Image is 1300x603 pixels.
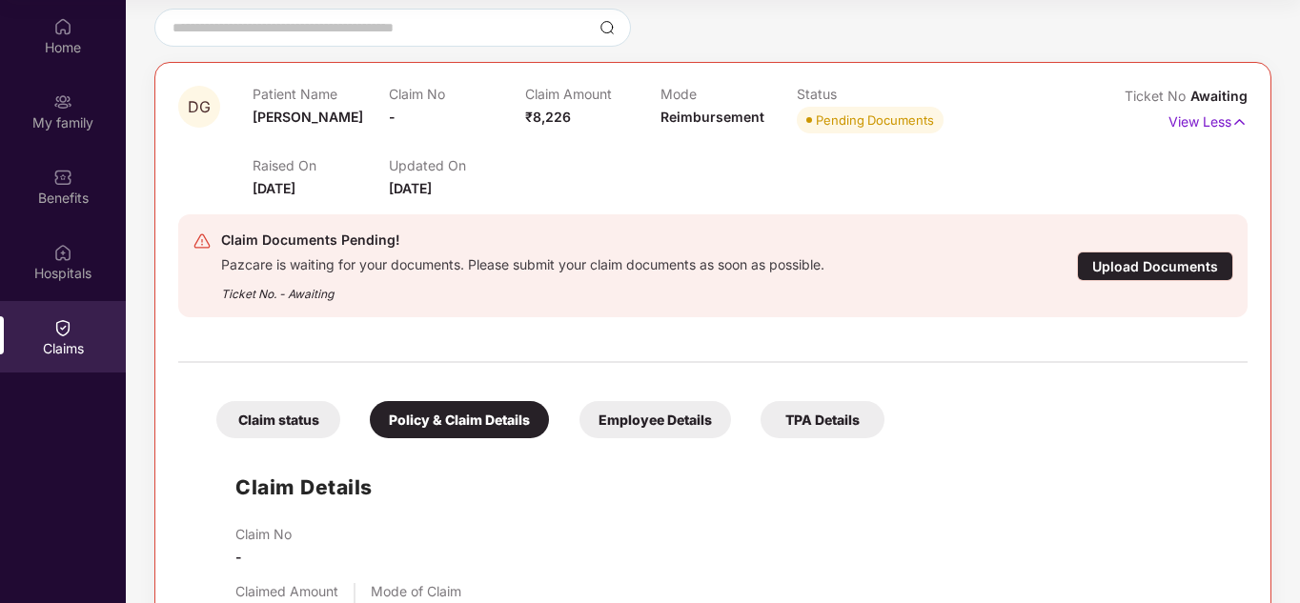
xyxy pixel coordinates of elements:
img: svg+xml;base64,PHN2ZyBpZD0iQ2xhaW0iIHhtbG5zPSJodHRwOi8vd3d3LnczLm9yZy8yMDAwL3N2ZyIgd2lkdGg9IjIwIi... [53,318,72,337]
span: [DATE] [389,180,432,196]
p: Updated On [389,157,525,173]
div: Claim Documents Pending! [221,229,824,251]
span: [PERSON_NAME] [253,109,363,125]
p: Status [797,86,933,102]
img: svg+xml;base64,PHN2ZyB3aWR0aD0iMjAiIGhlaWdodD0iMjAiIHZpZXdCb3g9IjAgMCAyMCAyMCIgZmlsbD0ibm9uZSIgeG... [53,92,72,111]
span: Reimbursement [660,109,764,125]
div: Upload Documents [1077,251,1233,281]
p: Patient Name [253,86,389,102]
p: Claimed Amount [235,583,338,599]
img: svg+xml;base64,PHN2ZyBpZD0iSG9zcGl0YWxzIiB4bWxucz0iaHR0cDovL3d3dy53My5vcmcvMjAwMC9zdmciIHdpZHRoPS... [53,243,72,262]
div: Policy & Claim Details [370,401,549,438]
p: Claim No [235,526,292,542]
span: Awaiting [1190,88,1248,104]
img: svg+xml;base64,PHN2ZyB4bWxucz0iaHR0cDovL3d3dy53My5vcmcvMjAwMC9zdmciIHdpZHRoPSIyNCIgaGVpZ2h0PSIyNC... [193,231,212,251]
span: DG [188,99,211,115]
span: - [235,549,242,565]
span: [DATE] [253,180,295,196]
h1: Claim Details [235,472,373,503]
img: svg+xml;base64,PHN2ZyB4bWxucz0iaHR0cDovL3d3dy53My5vcmcvMjAwMC9zdmciIHdpZHRoPSIxNyIgaGVpZ2h0PSIxNy... [1231,111,1248,132]
img: svg+xml;base64,PHN2ZyBpZD0iSG9tZSIgeG1sbnM9Imh0dHA6Ly93d3cudzMub3JnLzIwMDAvc3ZnIiB3aWR0aD0iMjAiIG... [53,17,72,36]
div: Employee Details [579,401,731,438]
div: Ticket No. - Awaiting [221,273,824,303]
div: TPA Details [761,401,884,438]
div: Pending Documents [816,111,934,130]
p: View Less [1168,107,1248,132]
div: Pazcare is waiting for your documents. Please submit your claim documents as soon as possible. [221,251,824,273]
p: Claim Amount [525,86,661,102]
span: Ticket No [1125,88,1190,104]
span: - [389,109,396,125]
p: Mode [660,86,797,102]
span: ₹8,226 [525,109,571,125]
div: Claim status [216,401,340,438]
p: Raised On [253,157,389,173]
p: Claim No [389,86,525,102]
img: svg+xml;base64,PHN2ZyBpZD0iQmVuZWZpdHMiIHhtbG5zPSJodHRwOi8vd3d3LnczLm9yZy8yMDAwL3N2ZyIgd2lkdGg9Ij... [53,168,72,187]
p: Mode of Claim [371,583,475,599]
img: svg+xml;base64,PHN2ZyBpZD0iU2VhcmNoLTMyeDMyIiB4bWxucz0iaHR0cDovL3d3dy53My5vcmcvMjAwMC9zdmciIHdpZH... [599,20,615,35]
